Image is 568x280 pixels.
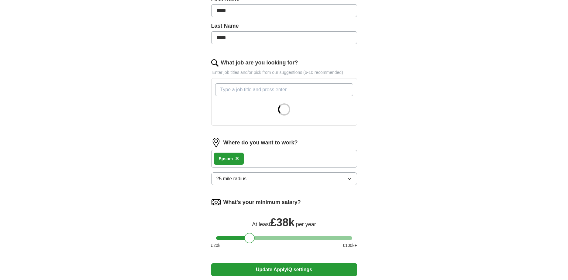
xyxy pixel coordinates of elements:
[211,69,357,76] p: Enter job titles and/or pick from our suggestions (6-10 recommended)
[211,59,219,67] img: search.png
[270,216,294,229] span: £ 38k
[219,156,233,162] div: Epsom
[215,83,353,96] input: Type a job title and press enter
[343,242,357,249] span: £ 100 k+
[211,138,221,147] img: location.png
[211,197,221,207] img: salary.png
[211,263,357,276] button: Update ApplyIQ settings
[211,242,220,249] span: £ 20 k
[223,139,298,147] label: Where do you want to work?
[296,221,316,227] span: per year
[252,221,270,227] span: At least
[235,154,239,163] button: ×
[235,155,239,162] span: ×
[211,172,357,185] button: 25 mile radius
[216,175,247,182] span: 25 mile radius
[223,198,301,206] label: What's your minimum salary?
[221,59,298,67] label: What job are you looking for?
[211,22,357,30] label: Last Name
